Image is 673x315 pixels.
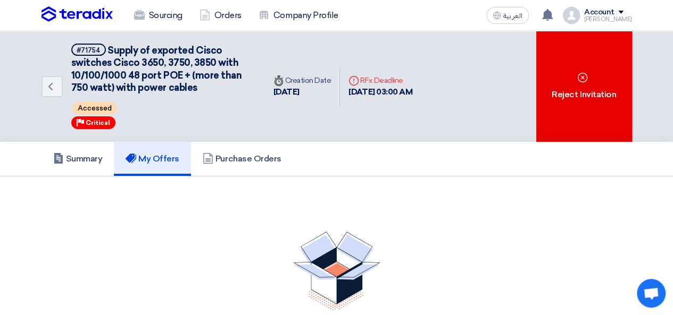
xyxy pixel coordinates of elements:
span: Critical [86,119,110,126]
div: [DATE] 03:00 AM [348,86,412,98]
h5: Summary [53,154,103,164]
div: [PERSON_NAME] [584,16,632,22]
h5: Purchase Orders [203,154,281,164]
div: #71754 [77,47,101,54]
a: Summary [41,142,114,176]
a: My Offers [114,142,191,176]
div: Reject Invitation [536,31,632,142]
span: العربية [503,12,522,20]
h5: Supply of exported Cisco switches Cisco 3650, 3750, 3850 with 10/100/1000 48 port POE + (more tha... [71,44,252,95]
a: Purchase Orders [191,142,293,176]
span: Accessed [72,102,117,114]
img: Teradix logo [41,6,113,22]
button: العربية [486,7,529,24]
div: Account [584,8,614,17]
div: [DATE] [273,86,331,98]
div: Open chat [637,279,666,308]
a: Orders [191,4,250,27]
img: No Quotations Found! [293,232,380,311]
div: Creation Date [273,75,331,86]
div: RFx Deadline [348,75,412,86]
h5: My Offers [126,154,179,164]
a: Sourcing [126,4,191,27]
img: profile_test.png [563,7,580,24]
span: Supply of exported Cisco switches Cisco 3650, 3750, 3850 with 10/100/1000 48 port POE + (more tha... [71,45,242,93]
a: Company Profile [250,4,347,27]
